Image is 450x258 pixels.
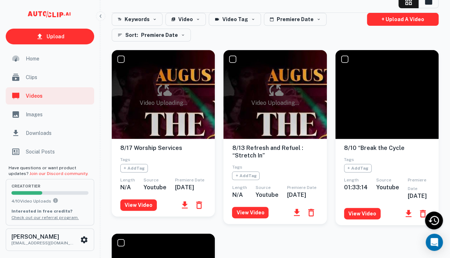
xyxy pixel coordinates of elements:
span: Premiere Date [408,177,426,191]
span: Downloads [26,129,90,137]
button: [PERSON_NAME][EMAIL_ADDRESS][DOMAIN_NAME] [6,228,94,250]
span: Length [344,177,359,182]
button: View Video [232,207,268,218]
button: Sort: Premiere Date [112,29,191,42]
button: Video Tag [209,13,261,26]
button: creatorTier4/10Video UploadsYou can upload 10 videos per month on the creator tier. Upgrade to up... [6,179,94,225]
h6: [PERSON_NAME] [11,234,76,240]
p: Interested in free credits? [11,208,88,214]
a: Clips [6,69,94,86]
h6: N/A [232,191,247,198]
div: Video Uploading... [140,82,187,107]
span: Length [232,185,247,190]
h6: youtube [376,184,399,191]
a: Upload [6,29,94,44]
span: Home [26,55,90,63]
span: Tags [120,157,130,162]
span: Tags [344,157,354,162]
span: Have questions or want product updates? [9,165,88,176]
h6: 8/13 Refresh and Refuel : “Stretch In” [232,145,318,160]
p: Upload [47,33,64,40]
button: Premiere Date [264,13,326,26]
a: + Upload a video [367,13,439,26]
span: creator Tier [11,184,88,188]
div: Video Uploading... [251,82,299,107]
div: Open Intercom Messenger [426,234,443,251]
span: Videos [26,92,90,100]
h6: youtube [144,184,166,191]
span: Premiere Date [287,185,316,190]
span: Social Posts [26,148,90,156]
span: Premiere Date [175,177,204,182]
button: View Video [344,208,381,219]
span: Clips [26,73,90,81]
h6: youtube [255,191,278,198]
a: Home [6,50,94,67]
h6: 8/10 “Break the Cycle [344,145,430,152]
a: Social Posts [6,143,94,160]
span: Source [144,177,159,182]
h6: N/A [120,184,135,191]
h6: [DATE] [287,191,316,198]
span: + Add Tag [120,164,148,172]
span: + Add Tag [232,171,260,180]
a: Images [6,106,94,123]
span: Source [255,185,270,190]
button: View Video [120,199,157,211]
p: 4 / 10 Video Uploads [11,198,88,204]
button: Video [165,13,206,26]
a: Downloads [6,125,94,142]
h6: 01:33:14 [344,184,368,191]
span: Premiere Date [141,31,178,39]
svg: You can upload 10 videos per month on the creator tier. Upgrade to upload more. [53,198,58,203]
span: Images [26,111,90,118]
h6: 8/17 Worship Services [120,145,206,152]
p: [EMAIL_ADDRESS][DOMAIN_NAME] [11,240,76,246]
span: + Add Tag [344,164,372,172]
h6: [DATE] [408,193,430,199]
span: Tags [232,165,242,170]
a: Videos [6,87,94,104]
a: Check out our referral program. [11,215,79,220]
a: Join our Discord community. [29,171,88,176]
button: Keywords [112,13,163,26]
div: Recent Activity [425,211,443,229]
span: Sort: [125,31,138,39]
span: Length [120,177,135,182]
h6: [DATE] [175,184,204,191]
span: Source [376,177,391,182]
